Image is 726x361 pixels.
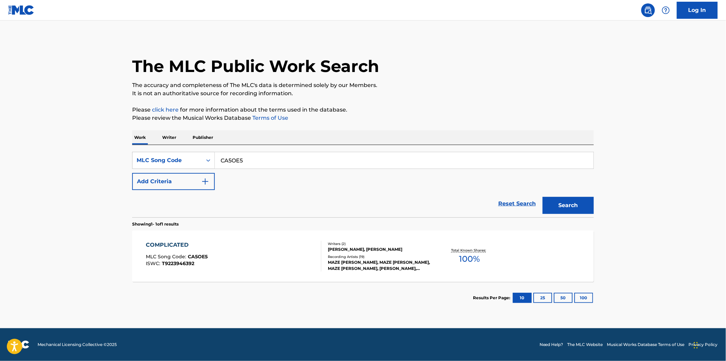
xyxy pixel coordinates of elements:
p: Please for more information about the terms used in the database. [132,106,594,114]
button: 10 [513,293,532,303]
div: MLC Song Code [137,156,198,164]
p: Work [132,130,148,145]
a: COMPLICATEDMLC Song Code:CA5OE5ISWC:T9223946392Writers (2)[PERSON_NAME], [PERSON_NAME]Recording A... [132,231,594,282]
a: Musical Works Database Terms of Use [607,342,685,348]
span: ISWC : [146,260,162,266]
img: MLC Logo [8,5,34,15]
p: Results Per Page: [473,295,512,301]
a: click here [152,106,179,113]
button: 50 [554,293,573,303]
a: Privacy Policy [689,342,718,348]
img: 9d2ae6d4665cec9f34b9.svg [201,177,209,186]
button: 100 [574,293,593,303]
span: T9223946392 [162,260,195,266]
p: Writer [160,130,178,145]
div: MAZE [PERSON_NAME], MAZE [PERSON_NAME], MAZE [PERSON_NAME], [PERSON_NAME], [PERSON_NAME] [328,259,431,272]
a: The MLC Website [568,342,603,348]
form: Search Form [132,152,594,217]
img: logo [8,341,29,349]
div: [PERSON_NAME], [PERSON_NAME] [328,246,431,252]
p: Showing 1 - 1 of 1 results [132,221,179,227]
a: Need Help? [540,342,563,348]
img: help [662,6,670,14]
div: Drag [694,335,698,356]
div: Recording Artists ( 19 ) [328,254,431,259]
iframe: Chat Widget [692,328,726,361]
p: The accuracy and completeness of The MLC's data is determined solely by our Members. [132,81,594,89]
button: Search [543,197,594,214]
button: Add Criteria [132,173,215,190]
div: COMPLICATED [146,241,208,249]
a: Terms of Use [251,115,288,121]
p: Please review the Musical Works Database [132,114,594,122]
span: CA5OE5 [188,254,208,260]
h1: The MLC Public Work Search [132,56,379,76]
div: Help [659,3,673,17]
p: Total Known Shares: [451,248,488,253]
a: Reset Search [495,196,539,211]
span: MLC Song Code : [146,254,188,260]
button: 25 [533,293,552,303]
a: Log In [677,2,718,19]
p: Publisher [191,130,215,145]
span: Mechanical Licensing Collective © 2025 [38,342,117,348]
div: Writers ( 2 ) [328,241,431,246]
a: Public Search [641,3,655,17]
span: 100 % [459,253,480,265]
img: search [644,6,652,14]
p: It is not an authoritative source for recording information. [132,89,594,98]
